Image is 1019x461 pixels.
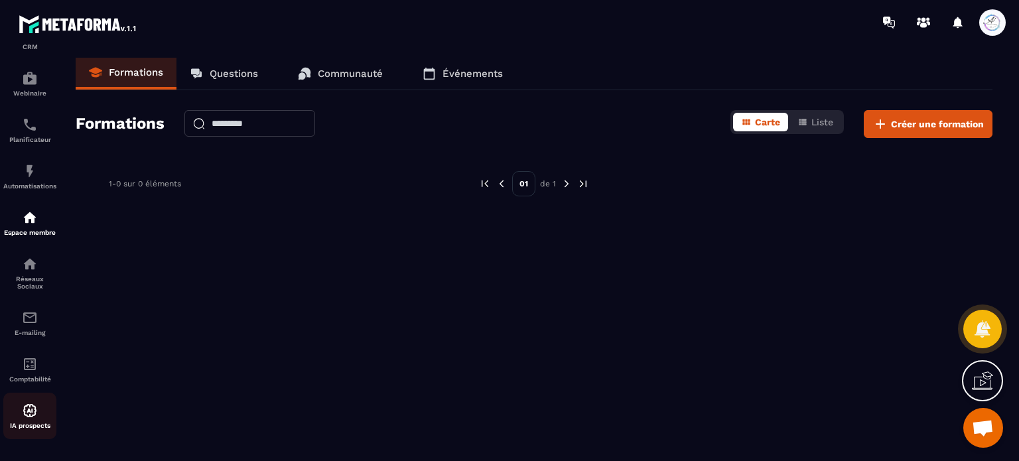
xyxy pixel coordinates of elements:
a: emailemailE-mailing [3,300,56,346]
img: next [577,178,589,190]
h2: Formations [76,110,165,138]
img: next [561,178,573,190]
p: Planificateur [3,136,56,143]
p: Webinaire [3,90,56,97]
a: accountantaccountantComptabilité [3,346,56,393]
img: automations [22,163,38,179]
a: social-networksocial-networkRéseaux Sociaux [3,246,56,300]
img: prev [479,178,491,190]
a: Ouvrir le chat [963,408,1003,448]
p: Communauté [318,68,383,80]
p: Événements [442,68,503,80]
p: 1-0 sur 0 éléments [109,179,181,188]
p: E-mailing [3,329,56,336]
p: Questions [210,68,258,80]
p: Formations [109,66,163,78]
img: automations [22,403,38,419]
p: Automatisations [3,182,56,190]
span: Carte [755,117,780,127]
a: Événements [409,58,516,90]
img: logo [19,12,138,36]
a: schedulerschedulerPlanificateur [3,107,56,153]
p: CRM [3,43,56,50]
a: automationsautomationsWebinaire [3,60,56,107]
img: accountant [22,356,38,372]
p: Comptabilité [3,375,56,383]
a: Questions [176,58,271,90]
a: automationsautomationsAutomatisations [3,153,56,200]
img: prev [496,178,508,190]
button: Liste [789,113,841,131]
p: de 1 [540,178,556,189]
button: Créer une formation [864,110,992,138]
span: Créer une formation [891,117,984,131]
p: IA prospects [3,422,56,429]
img: automations [22,70,38,86]
a: automationsautomationsEspace membre [3,200,56,246]
button: Carte [733,113,788,131]
p: Réseaux Sociaux [3,275,56,290]
img: scheduler [22,117,38,133]
img: email [22,310,38,326]
p: Espace membre [3,229,56,236]
img: social-network [22,256,38,272]
img: automations [22,210,38,226]
p: 01 [512,171,535,196]
a: Communauté [285,58,396,90]
a: Formations [76,58,176,90]
span: Liste [811,117,833,127]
